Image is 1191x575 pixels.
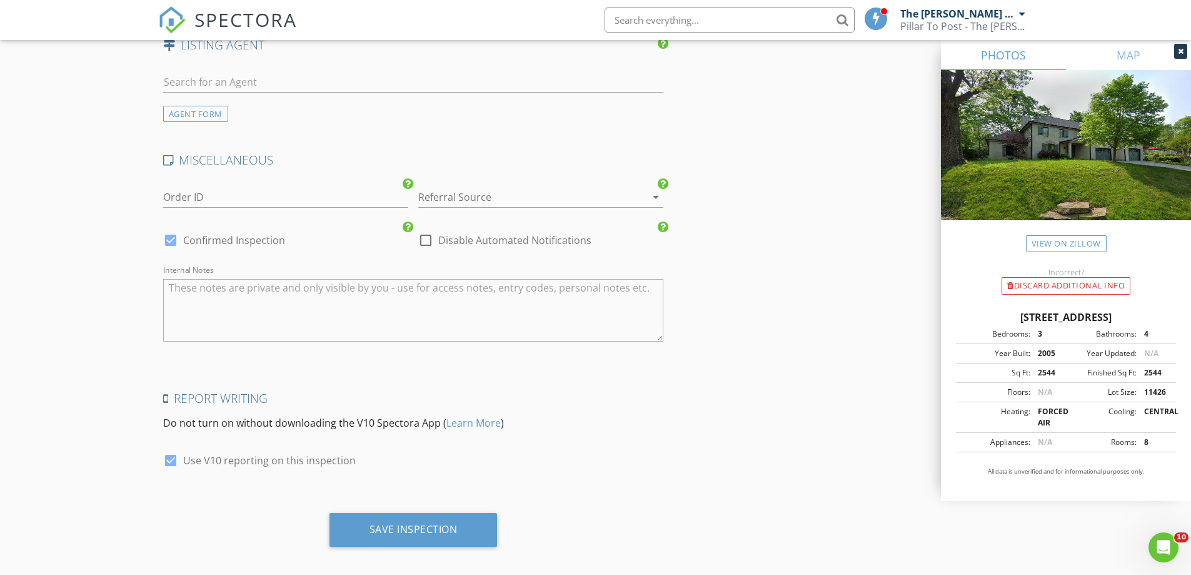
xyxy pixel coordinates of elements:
div: 2544 [1137,367,1172,379]
div: [STREET_ADDRESS] [956,310,1176,325]
a: SPECTORA [158,17,297,43]
div: Heating: [960,406,1030,429]
span: N/A [1038,387,1052,397]
div: Sq Ft: [960,367,1030,379]
input: Search for an Agent [163,72,664,93]
div: Floors: [960,387,1030,398]
span: 10 [1174,532,1188,542]
label: Disable Automated Notifications [438,234,591,247]
span: SPECTORA [194,6,297,33]
div: 11426 [1137,387,1172,398]
textarea: Internal Notes [163,279,664,342]
div: Cooling: [1066,406,1137,429]
span: N/A [1144,348,1158,359]
div: Rooms: [1066,437,1137,448]
a: PHOTOS [941,40,1066,70]
div: The [PERSON_NAME] Team [900,8,1016,20]
div: FORCED AIR [1030,406,1066,429]
div: 2005 [1030,348,1066,359]
a: View on Zillow [1026,235,1107,252]
div: Discard Additional info [1002,277,1130,295]
div: Finished Sq Ft: [1066,367,1137,379]
h4: Report Writing [163,390,664,407]
div: Appliances: [960,437,1030,448]
div: 2544 [1030,367,1066,379]
input: Search everything... [605,8,855,33]
p: All data is unverified and for informational purposes only. [956,467,1176,476]
div: Bathrooms: [1066,328,1137,340]
div: Year Built: [960,348,1030,359]
div: 3 [1030,328,1066,340]
i: arrow_drop_down [648,190,663,205]
a: MAP [1066,40,1191,70]
p: Do not turn on without downloading the V10 Spectora App ( ) [163,415,664,430]
div: Bedrooms: [960,328,1030,340]
label: Confirmed Inspection [183,234,285,247]
label: Use V10 reporting on this inspection [183,454,356,467]
h4: MISCELLANEOUS [163,152,664,168]
div: AGENT FORM [163,105,228,122]
div: 8 [1137,437,1172,448]
div: CENTRAL [1137,406,1172,429]
iframe: Intercom live chat [1148,532,1178,562]
div: Lot Size: [1066,387,1137,398]
div: Save Inspection [369,523,458,536]
img: streetview [941,70,1191,250]
div: Incorrect? [941,267,1191,277]
img: The Best Home Inspection Software - Spectora [158,6,186,34]
span: N/A [1038,437,1052,447]
a: Learn More [446,416,501,430]
div: 4 [1137,328,1172,340]
div: Year Updated: [1066,348,1137,359]
h4: LISTING AGENT [163,37,664,53]
div: Pillar To Post - The Frederick Team [900,20,1025,33]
